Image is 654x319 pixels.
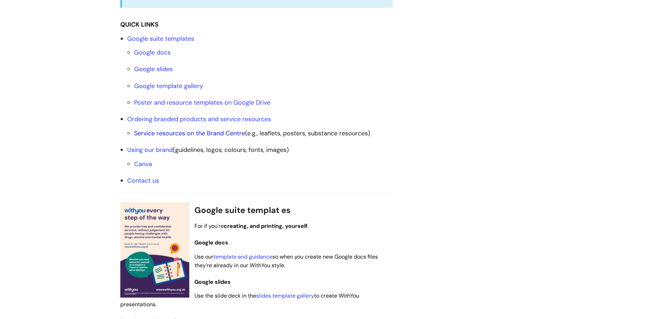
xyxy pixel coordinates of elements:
[127,146,173,154] a: Using our brand
[120,202,189,298] img: A sample editable poster template
[120,292,359,308] span: Use the slide deck in the to create WithYou presentations.
[134,82,203,90] a: Google template gallery
[194,253,378,269] span: Use our so when you create new Google docs files they’re already in our WithYou style.
[194,239,228,246] span: Google docs
[134,128,393,139] li: (e.g., leaflets, posters, substance resources)
[134,48,171,57] a: Google docs
[194,278,231,286] span: Google slides
[194,205,291,215] span: Google suite templat es
[224,222,308,230] strong: creating, and printing, yourself
[134,160,152,168] a: Canva
[127,144,393,170] li: (guidelines, logos, colours, fonts, images)
[256,292,314,299] a: slides template gallery
[127,115,271,123] a: Ordering branded products and service resources
[194,222,309,230] span: For if you're .
[127,35,194,43] a: Google suite templates
[134,98,270,107] a: Poster and resource templates on Google Drive
[127,176,159,185] a: Contact us
[134,129,245,137] a: Service resources on the Brand Centre
[120,20,159,29] strong: QUICK LINKS
[213,253,272,260] a: template and guidance
[134,65,173,73] a: Google slides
